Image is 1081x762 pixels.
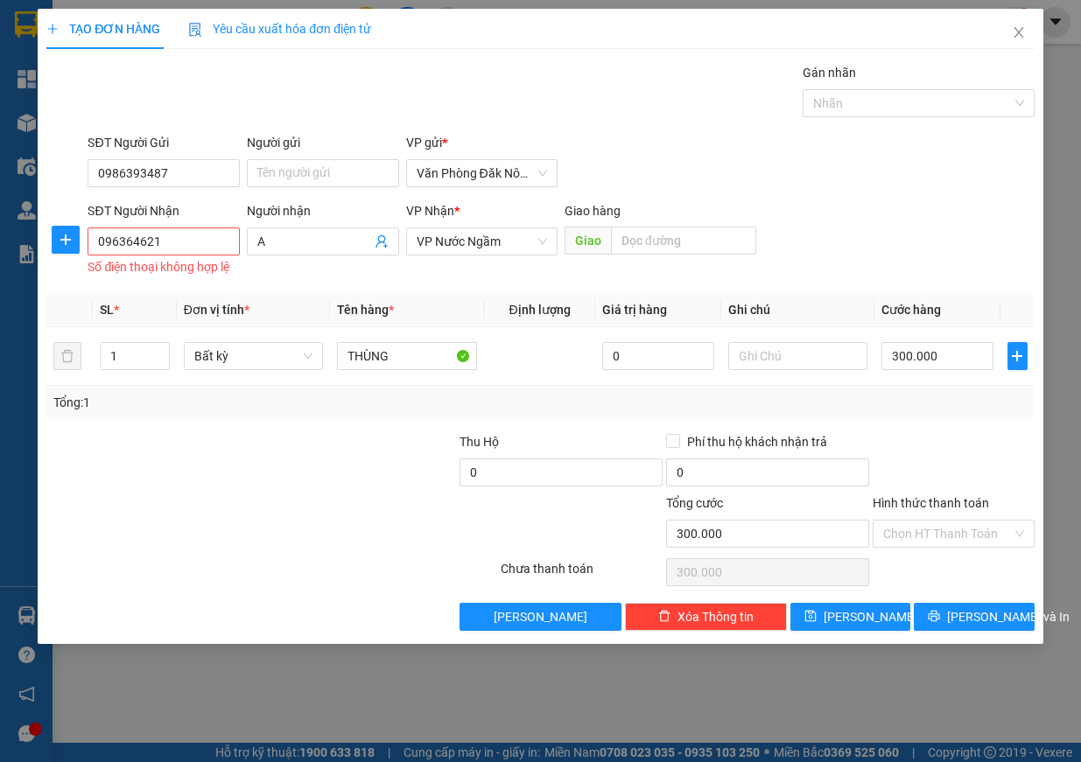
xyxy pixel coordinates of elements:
span: Xóa Thông tin [677,607,754,626]
span: Giao [565,227,611,255]
input: VD: Bàn, Ghế [337,342,477,370]
span: VP Nhận [406,204,454,218]
span: delete [658,610,670,624]
label: Hình thức thanh toán [873,496,989,510]
input: Dọc đường [611,227,756,255]
span: Bất kỳ [194,343,313,369]
span: Đơn vị tính [184,303,249,317]
span: SL [100,303,114,317]
button: delete [53,342,81,370]
button: Close [994,9,1043,58]
div: Số điện thoại không hợp lệ [88,257,240,277]
span: Giao hàng [565,204,621,218]
button: printer[PERSON_NAME] và In [914,603,1035,631]
th: Ghi chú [721,293,875,327]
div: Người gửi [247,133,399,152]
span: [PERSON_NAME] [824,607,917,626]
span: Văn Phòng Đăk Nông [417,160,548,186]
span: Tổng cước [666,496,723,510]
input: Ghi Chú [728,342,868,370]
img: icon [188,23,202,37]
span: Phí thu hộ khách nhận trả [680,432,834,451]
button: save[PERSON_NAME] [790,603,911,631]
div: SĐT Người Nhận [88,201,240,220]
span: save [804,610,817,624]
div: Người nhận [247,201,399,220]
span: plus [53,233,79,247]
button: [PERSON_NAME] [460,603,621,631]
span: Thu Hộ [460,435,499,449]
span: [PERSON_NAME] [494,607,587,626]
span: plus [1008,349,1027,363]
span: plus [46,23,59,35]
span: printer [928,610,940,624]
input: 0 [602,342,714,370]
div: VP gửi [406,133,558,152]
span: Tên hàng [337,303,394,317]
label: Gán nhãn [803,66,856,80]
div: Chưa thanh toán [499,559,664,590]
div: SĐT Người Gửi [88,133,240,152]
span: Cước hàng [881,303,941,317]
div: Tổng: 1 [53,393,418,412]
span: VP Nước Ngầm [417,228,548,255]
span: Yêu cầu xuất hóa đơn điện tử [188,22,371,36]
span: close [1012,25,1026,39]
span: [PERSON_NAME] và In [947,607,1070,626]
span: user-add [375,234,389,248]
span: Giá trị hàng [602,303,667,317]
button: plus [52,226,80,254]
span: TẠO ĐƠN HÀNG [46,22,160,36]
span: Định lượng [509,303,570,317]
button: deleteXóa Thông tin [625,603,787,631]
button: plus [1007,342,1028,370]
